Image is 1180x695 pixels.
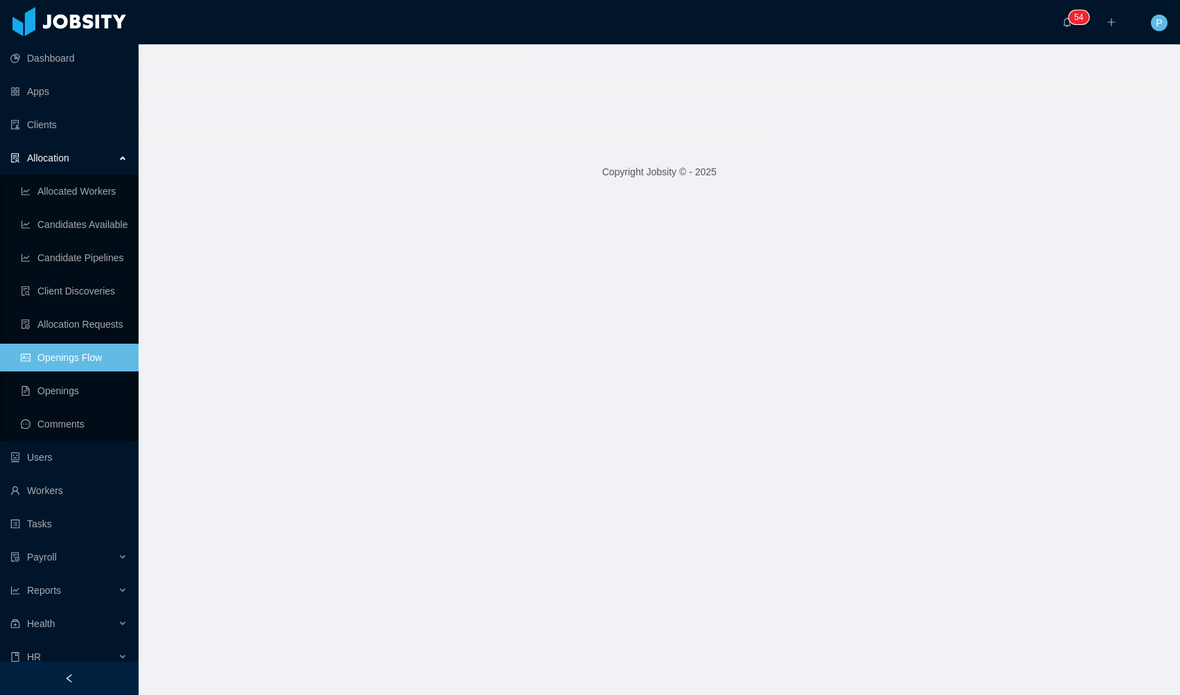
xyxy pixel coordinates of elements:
i: icon: file-protect [10,552,20,562]
a: icon: profileTasks [10,510,127,538]
span: Health [27,618,55,629]
i: icon: book [10,652,20,662]
sup: 54 [1068,10,1089,24]
footer: Copyright Jobsity © - 2025 [139,148,1180,196]
i: icon: solution [10,153,20,163]
span: Payroll [27,552,57,563]
a: icon: messageComments [21,410,127,438]
span: P [1156,15,1162,31]
a: icon: userWorkers [10,477,127,504]
a: icon: idcardOpenings Flow [21,344,127,371]
span: Allocation [27,152,69,164]
a: icon: line-chartAllocated Workers [21,177,127,205]
a: icon: line-chartCandidate Pipelines [21,244,127,272]
i: icon: bell [1062,17,1072,27]
i: icon: medicine-box [10,619,20,628]
a: icon: file-searchClient Discoveries [21,277,127,305]
a: icon: pie-chartDashboard [10,44,127,72]
a: icon: file-textOpenings [21,377,127,405]
a: icon: robotUsers [10,443,127,471]
span: HR [27,651,41,662]
a: icon: line-chartCandidates Available [21,211,127,238]
i: icon: line-chart [10,586,20,595]
p: 5 [1074,10,1079,24]
i: icon: plus [1107,17,1116,27]
a: icon: auditClients [10,111,127,139]
span: Reports [27,585,61,596]
a: icon: file-doneAllocation Requests [21,310,127,338]
a: icon: appstoreApps [10,78,127,105]
p: 4 [1079,10,1084,24]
